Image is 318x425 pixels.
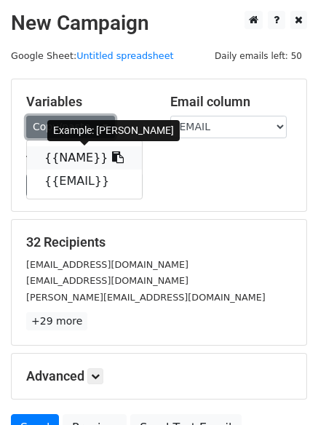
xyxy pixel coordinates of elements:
small: Google Sheet: [11,50,174,61]
h2: New Campaign [11,11,307,36]
span: Daily emails left: 50 [210,48,307,64]
h5: Email column [170,94,293,110]
iframe: Chat Widget [245,355,318,425]
h5: Advanced [26,368,292,384]
a: Untitled spreadsheet [76,50,173,61]
small: [PERSON_NAME][EMAIL_ADDRESS][DOMAIN_NAME] [26,292,266,303]
a: {{NAME}} [27,146,142,170]
h5: Variables [26,94,148,110]
a: Daily emails left: 50 [210,50,307,61]
div: Example: [PERSON_NAME] [47,120,180,141]
a: Copy/paste... [26,116,115,138]
small: [EMAIL_ADDRESS][DOMAIN_NAME] [26,275,188,286]
small: [EMAIL_ADDRESS][DOMAIN_NAME] [26,259,188,270]
a: {{EMAIL}} [27,170,142,193]
a: +29 more [26,312,87,330]
h5: 32 Recipients [26,234,292,250]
